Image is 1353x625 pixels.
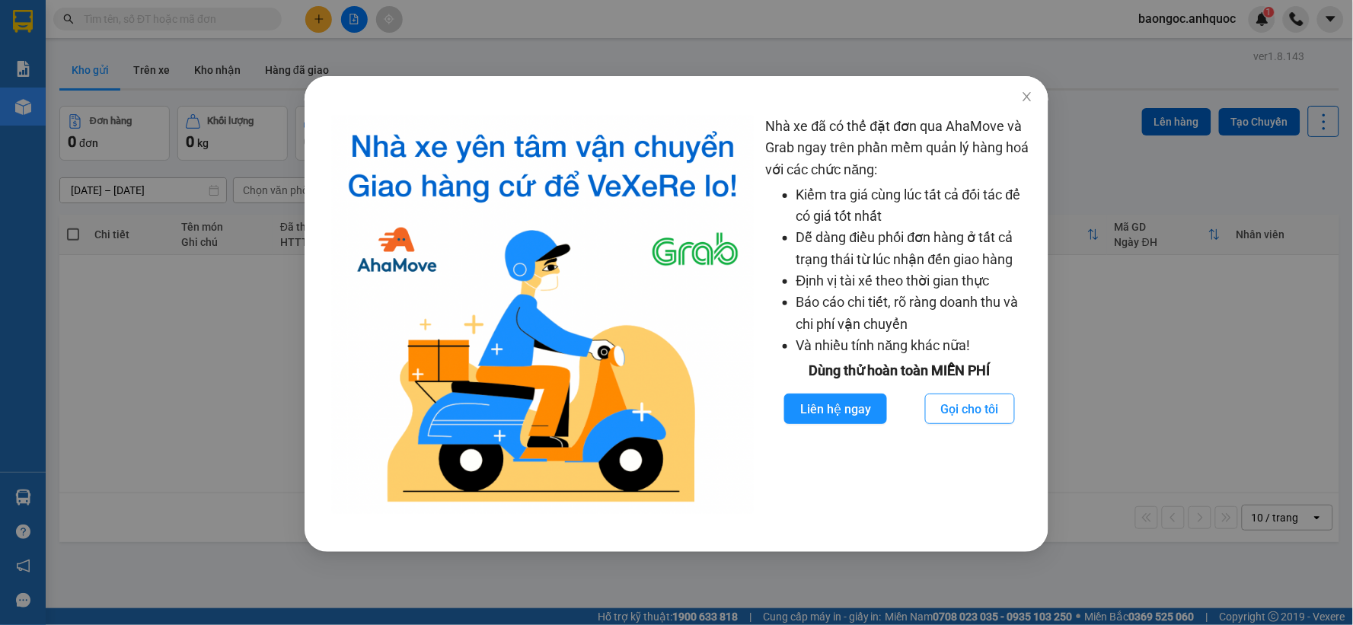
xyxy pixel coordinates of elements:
div: Nhà xe đã có thể đặt đơn qua AhaMove và Grab ngay trên phần mềm quản lý hàng hoá với các chức năng: [766,116,1034,514]
button: Close [1006,76,1048,119]
span: close [1021,91,1033,103]
li: Định vị tài xế theo thời gian thực [796,270,1034,292]
span: Gọi cho tôi [941,400,999,419]
button: Liên hệ ngay [784,394,887,424]
button: Gọi cho tôi [925,394,1015,424]
img: logo [332,116,754,514]
li: Báo cáo chi tiết, rõ ràng doanh thu và chi phí vận chuyển [796,292,1034,335]
div: Dùng thử hoàn toàn MIỄN PHÍ [766,360,1034,381]
li: Dễ dàng điều phối đơn hàng ở tất cả trạng thái từ lúc nhận đến giao hàng [796,227,1034,270]
li: Kiểm tra giá cùng lúc tất cả đối tác để có giá tốt nhất [796,184,1034,228]
li: Và nhiều tính năng khác nữa! [796,335,1034,356]
span: Liên hệ ngay [800,400,871,419]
